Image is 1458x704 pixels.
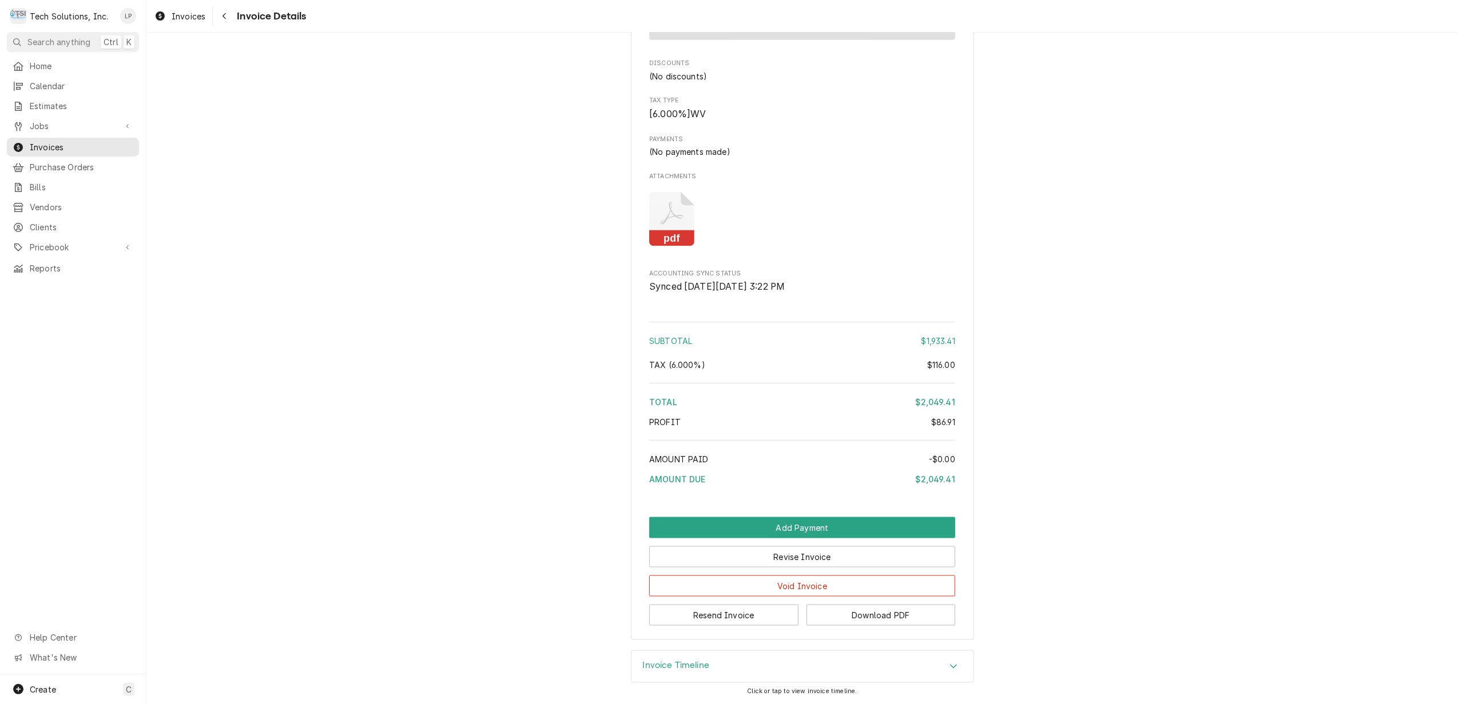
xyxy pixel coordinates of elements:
[104,36,118,48] span: Ctrl
[30,631,132,643] span: Help Center
[921,335,955,347] div: $1,933.41
[631,651,974,683] button: Accordion Details Expand Trigger
[649,269,955,278] span: Accounting Sync Status
[649,396,955,408] div: Total
[929,453,955,465] div: -$0.00
[30,100,133,112] span: Estimates
[30,262,133,274] span: Reports
[27,36,90,48] span: Search anything
[631,651,974,683] div: Accordion Header
[649,336,692,346] span: Subtotal
[7,259,139,278] a: Reports
[215,7,233,25] button: Navigate back
[30,10,108,22] div: Tech Solutions, Inc.
[649,517,955,538] div: Button Group Row
[649,359,955,371] div: Tax
[120,8,136,24] div: Lisa Paschal's Avatar
[649,172,955,181] span: Attachments
[649,567,955,597] div: Button Group Row
[7,97,139,115] a: Estimates
[649,397,677,407] span: Total
[7,198,139,217] a: Vendors
[916,473,955,485] div: $2,049.41
[649,360,705,370] span: [6%] West Virginia State
[30,181,133,193] span: Bills
[649,417,681,427] span: Profit
[7,218,139,237] a: Clients
[30,651,132,663] span: What's New
[30,201,133,213] span: Vendors
[7,158,139,177] a: Purchase Orders
[7,648,139,667] a: Go to What's New
[747,687,857,695] span: Click or tap to view invoice timeline.
[631,650,974,683] div: Invoice Timeline
[931,416,955,428] div: $86.91
[10,8,26,24] div: T
[649,517,955,626] div: Button Group
[649,546,955,567] button: Revise Invoice
[30,60,133,72] span: Home
[649,575,955,597] button: Void Invoice
[7,628,139,647] a: Go to Help Center
[30,241,116,253] span: Pricebook
[649,280,955,294] span: Accounting Sync Status
[649,135,955,158] div: Payments
[649,597,955,626] div: Button Group Row
[126,683,132,695] span: C
[30,141,133,153] span: Invoices
[649,335,955,347] div: Subtotal
[643,660,710,671] h3: Invoice Timeline
[7,138,139,157] a: Invoices
[649,281,785,292] span: Synced [DATE][DATE] 3:22 PM
[649,183,955,255] span: Attachments
[649,605,798,626] button: Resend Invoice
[807,605,956,626] button: Download PDF
[7,77,139,95] a: Calendar
[233,9,306,24] span: Invoice Details
[649,172,955,255] div: Attachments
[649,416,955,428] div: Profit
[7,178,139,197] a: Bills
[7,238,139,257] a: Go to Pricebook
[30,80,133,92] span: Calendar
[120,8,136,24] div: LP
[649,107,955,121] span: Tax Type
[126,36,132,48] span: K
[649,474,706,484] span: Amount Due
[649,318,955,493] div: Amount Summary
[7,117,139,135] a: Go to Jobs
[150,7,210,26] a: Invoices
[649,135,955,144] label: Payments
[649,96,955,105] span: Tax Type
[649,59,955,82] div: Discounts
[649,454,709,464] span: Amount Paid
[30,161,133,173] span: Purchase Orders
[649,453,955,465] div: Amount Paid
[10,8,26,24] div: Tech Solutions, Inc.'s Avatar
[649,269,955,294] div: Accounting Sync Status
[927,359,955,371] div: $116.00
[916,396,955,408] div: $2,049.41
[649,59,955,68] span: Discounts
[30,120,116,132] span: Jobs
[649,517,955,538] button: Add Payment
[649,109,706,119] span: [6%] West Virginia State
[649,96,955,121] div: Tax Type
[7,32,139,52] button: Search anythingCtrlK
[649,192,694,246] button: pdf
[30,685,56,694] span: Create
[7,57,139,75] a: Home
[649,538,955,567] div: Button Group Row
[649,473,955,485] div: Amount Due
[172,10,205,22] span: Invoices
[30,221,133,233] span: Clients
[649,70,955,82] div: Discounts List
